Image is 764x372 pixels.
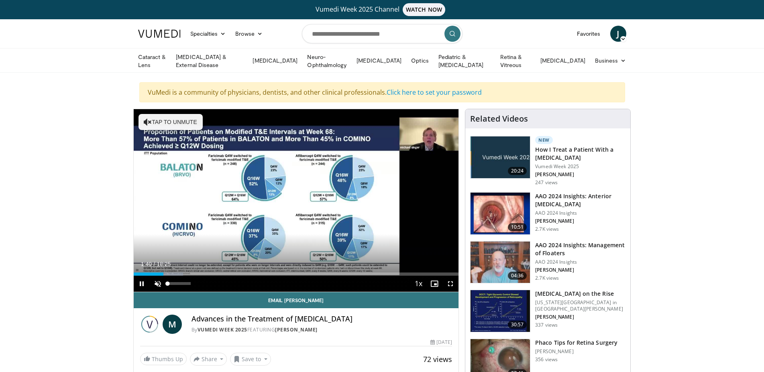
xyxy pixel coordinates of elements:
[535,163,625,170] p: Vumedi Week 2025
[572,26,605,42] a: Favorites
[508,321,527,329] span: 30:57
[134,109,459,292] video-js: Video Player
[471,193,530,234] img: fd942f01-32bb-45af-b226-b96b538a46e6.150x105_q85_crop-smart_upscale.jpg
[535,299,625,312] p: [US_STATE][GEOGRAPHIC_DATA] in [GEOGRAPHIC_DATA][PERSON_NAME]
[470,241,625,284] a: 04:36 AAO 2024 Insights: Management of Floaters AAO 2024 Insights [PERSON_NAME] 2.7K views
[134,292,459,308] a: Email [PERSON_NAME]
[140,353,187,365] a: Thumbs Up
[423,354,452,364] span: 72 views
[230,353,271,366] button: Save to
[508,272,527,280] span: 04:36
[192,326,452,333] div: By FEATURING
[134,272,459,276] div: Progress Bar
[535,218,625,224] p: [PERSON_NAME]
[535,226,559,232] p: 2.7K views
[535,290,625,298] h3: [MEDICAL_DATA] on the Rise
[139,3,625,16] a: Vumedi Week 2025 ChannelWATCH NOW
[154,261,155,267] span: /
[139,82,625,102] div: VuMedi is a community of physicians, dentists, and other clinical professionals.
[139,114,203,130] button: Tap to unmute
[141,261,152,267] span: 1:40
[192,315,452,323] h4: Advances in the Treatment of [MEDICAL_DATA]
[470,192,625,235] a: 10:51 AAO 2024 Insights: Anterior [MEDICAL_DATA] AAO 2024 Insights [PERSON_NAME] 2.7K views
[185,26,231,42] a: Specialties
[535,259,625,265] p: AAO 2024 Insights
[535,179,558,186] p: 247 views
[536,53,590,69] a: [MEDICAL_DATA]
[535,210,625,216] p: AAO 2024 Insights
[495,53,536,69] a: Retina & Vitreous
[535,192,625,208] h3: AAO 2024 Insights: Anterior [MEDICAL_DATA]
[535,275,559,281] p: 2.7K views
[508,223,527,231] span: 10:51
[471,136,530,178] img: 02d29458-18ce-4e7f-be78-7423ab9bdffd.jpg.150x105_q85_crop-smart_upscale.jpg
[442,276,458,292] button: Fullscreen
[157,261,171,267] span: 18:25
[150,276,166,292] button: Unmute
[471,242,530,283] img: 8e655e61-78ac-4b3e-a4e7-f43113671c25.150x105_q85_crop-smart_upscale.jpg
[535,146,625,162] h3: How I Treat a Patient With a [MEDICAL_DATA]
[471,290,530,332] img: 4ce8c11a-29c2-4c44-a801-4e6d49003971.150x105_q85_crop-smart_upscale.jpg
[470,114,528,124] h4: Related Videos
[406,53,433,69] a: Optics
[434,53,495,69] a: Pediatric & [MEDICAL_DATA]
[275,326,318,333] a: [PERSON_NAME]
[535,267,625,273] p: [PERSON_NAME]
[430,339,452,346] div: [DATE]
[352,53,406,69] a: [MEDICAL_DATA]
[230,26,267,42] a: Browse
[535,322,558,328] p: 337 views
[426,276,442,292] button: Enable picture-in-picture mode
[140,315,159,334] img: Vumedi Week 2025
[190,353,227,366] button: Share
[535,348,617,355] p: [PERSON_NAME]
[302,24,462,43] input: Search topics, interventions
[410,276,426,292] button: Playback Rate
[134,276,150,292] button: Pause
[403,3,445,16] span: WATCH NOW
[508,167,527,175] span: 20:24
[138,30,181,38] img: VuMedi Logo
[535,339,617,347] h3: Phaco Tips for Retina Surgery
[248,53,302,69] a: [MEDICAL_DATA]
[168,282,191,285] div: Volume Level
[198,326,247,333] a: Vumedi Week 2025
[163,315,182,334] a: M
[535,356,558,363] p: 356 views
[470,136,625,186] a: 20:24 New How I Treat a Patient With a [MEDICAL_DATA] Vumedi Week 2025 [PERSON_NAME] 247 views
[590,53,631,69] a: Business
[133,53,171,69] a: Cataract & Lens
[610,26,626,42] a: J
[387,88,482,97] a: Click here to set your password
[535,314,625,320] p: [PERSON_NAME]
[535,241,625,257] h3: AAO 2024 Insights: Management of Floaters
[535,136,553,144] p: New
[302,53,352,69] a: Neuro-Ophthalmology
[470,290,625,332] a: 30:57 [MEDICAL_DATA] on the Rise [US_STATE][GEOGRAPHIC_DATA] in [GEOGRAPHIC_DATA][PERSON_NAME] [P...
[535,171,625,178] p: [PERSON_NAME]
[171,53,248,69] a: [MEDICAL_DATA] & External Disease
